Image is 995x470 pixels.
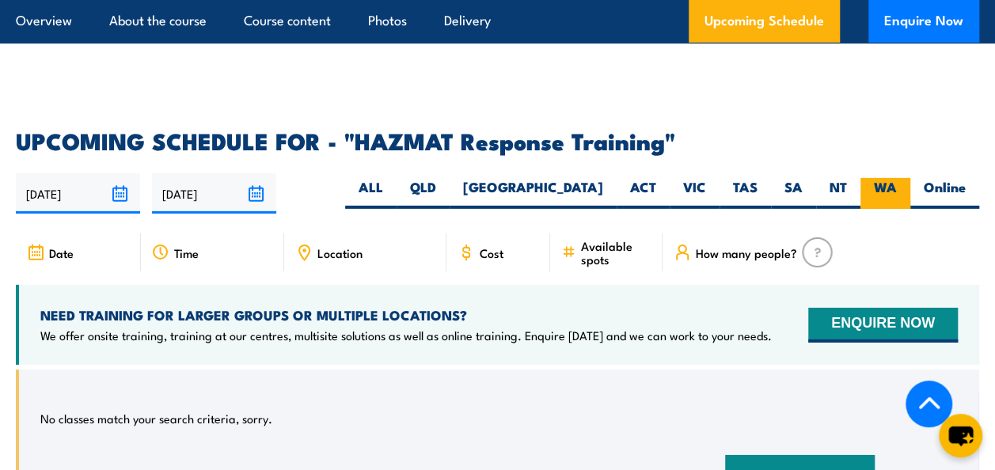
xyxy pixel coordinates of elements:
button: ENQUIRE NOW [808,308,958,343]
label: ALL [345,178,397,209]
span: Cost [480,246,503,260]
label: NT [816,178,860,209]
label: SA [771,178,816,209]
span: Available spots [581,239,651,266]
label: WA [860,178,910,209]
label: QLD [397,178,450,209]
h2: UPCOMING SCHEDULE FOR - "HAZMAT Response Training" [16,130,979,150]
label: Online [910,178,979,209]
h4: NEED TRAINING FOR LARGER GROUPS OR MULTIPLE LOCATIONS? [40,306,772,324]
label: ACT [617,178,670,209]
input: To date [152,173,276,214]
button: chat-button [939,414,982,457]
p: We offer onsite training, training at our centres, multisite solutions as well as online training... [40,328,772,343]
label: [GEOGRAPHIC_DATA] [450,178,617,209]
label: VIC [670,178,720,209]
input: From date [16,173,140,214]
span: Location [317,246,363,260]
span: Date [49,246,74,260]
label: TAS [720,178,771,209]
p: No classes match your search criteria, sorry. [40,411,272,426]
span: How many people? [696,246,797,260]
span: Time [174,246,199,260]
